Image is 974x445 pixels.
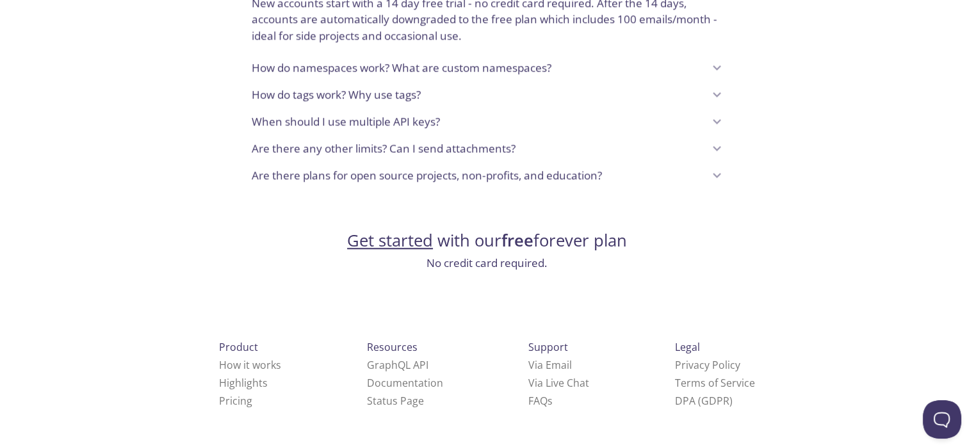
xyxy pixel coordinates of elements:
a: Documentation [367,376,443,390]
span: Legal [675,340,700,354]
div: Are there plans for open source projects, non-profits, and education? [241,162,733,189]
h2: with our forever plan [347,230,627,252]
p: Are there plans for open source projects, non-profits, and education? [252,167,602,184]
iframe: Help Scout Beacon - Open [923,400,961,439]
h3: No credit card required. [347,255,627,271]
p: When should I use multiple API keys? [252,113,440,130]
span: Product [219,340,258,354]
a: Privacy Policy [675,358,740,372]
div: How do namespaces work? What are custom namespaces? [241,54,733,81]
a: DPA (GDPR) [675,394,733,408]
p: How do tags work? Why use tags? [252,86,421,103]
a: How it works [219,358,281,372]
a: Get started [347,229,433,252]
a: Pricing [219,394,252,408]
p: Are there any other limits? Can I send attachments? [252,140,515,157]
div: How do tags work? Why use tags? [241,81,733,108]
a: Terms of Service [675,376,755,390]
strong: free [501,229,533,252]
a: Via Live Chat [528,376,589,390]
a: Status Page [367,394,424,408]
p: How do namespaces work? What are custom namespaces? [252,60,551,76]
div: Are there any other limits? Can I send attachments? [241,135,733,162]
span: Resources [367,340,418,354]
a: Via Email [528,358,572,372]
a: Highlights [219,376,268,390]
span: s [548,394,553,408]
a: FAQ [528,394,553,408]
span: Support [528,340,568,354]
div: When should I use multiple API keys? [241,108,733,135]
a: GraphQL API [367,358,428,372]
